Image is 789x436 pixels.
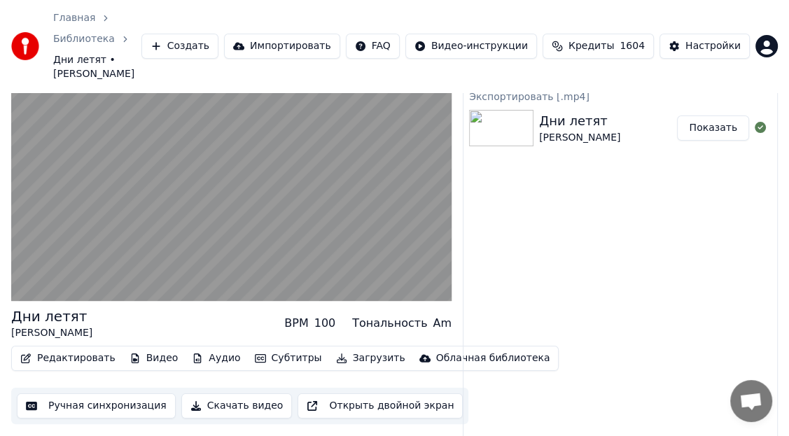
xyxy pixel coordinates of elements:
button: Создать [141,34,218,59]
img: youka [11,32,39,60]
div: Экспортировать [.mp4] [463,87,777,104]
div: 100 [314,315,336,332]
button: Показать [677,115,749,141]
div: Тональность [352,315,427,332]
button: Открыть двойной экран [298,393,463,419]
button: Редактировать [15,349,121,368]
button: Субтитры [249,349,328,368]
button: Видео-инструкции [405,34,537,59]
button: Аудио [186,349,246,368]
button: Ручная синхронизация [17,393,176,419]
div: Дни летят [11,307,92,326]
div: Настройки [685,39,741,53]
a: Открытый чат [730,380,772,422]
button: Скачать видео [181,393,293,419]
span: Кредиты [568,39,614,53]
button: Импортировать [224,34,340,59]
button: Загрузить [330,349,411,368]
div: Дни летят [539,111,620,131]
span: Дни летят • [PERSON_NAME] [53,53,141,81]
a: Библиотека [53,32,115,46]
nav: breadcrumb [53,11,141,81]
a: Главная [53,11,95,25]
div: [PERSON_NAME] [539,131,620,145]
div: Am [433,315,452,332]
button: FAQ [346,34,400,59]
button: Кредиты1604 [543,34,654,59]
div: [PERSON_NAME] [11,326,92,340]
div: Облачная библиотека [436,351,550,365]
button: Видео [124,349,184,368]
span: 1604 [620,39,645,53]
button: Настройки [659,34,750,59]
div: BPM [284,315,308,332]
